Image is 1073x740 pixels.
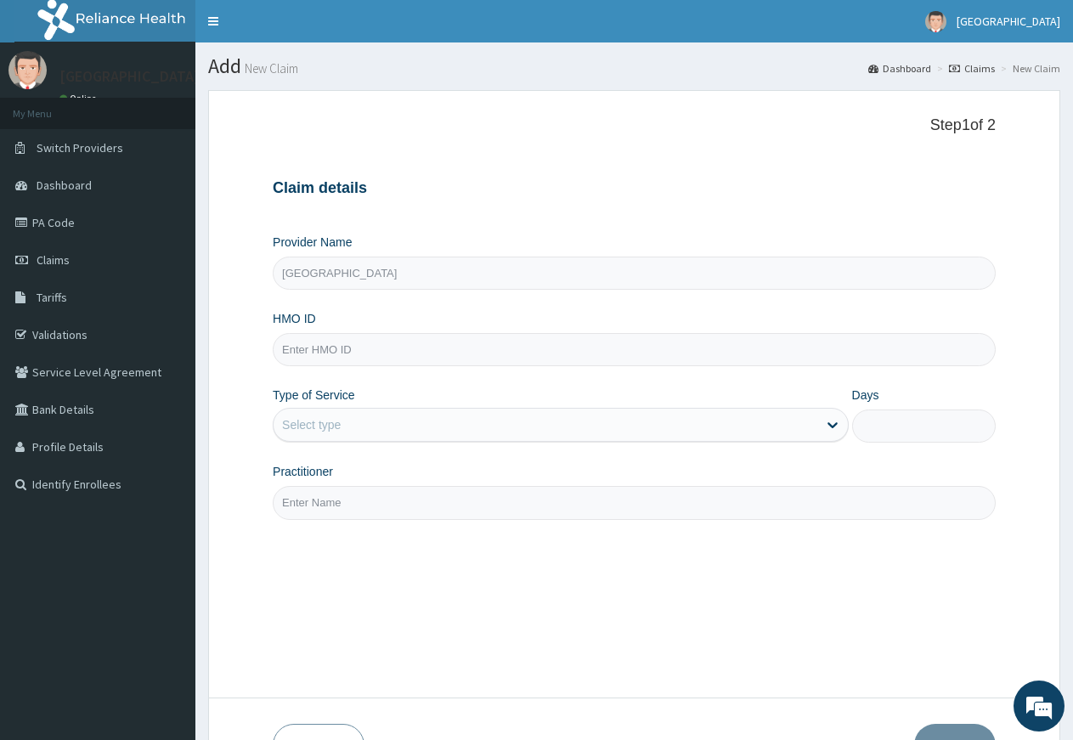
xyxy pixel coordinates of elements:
[282,416,341,433] div: Select type
[8,464,324,523] textarea: Type your message and hit 'Enter'
[949,61,995,76] a: Claims
[31,85,69,127] img: d_794563401_company_1708531726252_794563401
[37,178,92,193] span: Dashboard
[925,11,946,32] img: User Image
[273,116,996,135] p: Step 1 of 2
[273,310,316,327] label: HMO ID
[852,387,879,404] label: Days
[88,95,285,117] div: Chat with us now
[99,214,234,386] span: We're online!
[37,140,123,155] span: Switch Providers
[273,387,355,404] label: Type of Service
[273,234,352,251] label: Provider Name
[273,179,996,198] h3: Claim details
[997,61,1060,76] li: New Claim
[59,93,100,105] a: Online
[8,51,47,89] img: User Image
[273,463,333,480] label: Practitioner
[59,69,200,84] p: [GEOGRAPHIC_DATA]
[279,8,319,49] div: Minimize live chat window
[208,55,1060,77] h1: Add
[37,252,70,268] span: Claims
[957,14,1060,29] span: [GEOGRAPHIC_DATA]
[273,333,996,366] input: Enter HMO ID
[868,61,931,76] a: Dashboard
[241,62,298,75] small: New Claim
[273,486,996,519] input: Enter Name
[37,290,67,305] span: Tariffs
